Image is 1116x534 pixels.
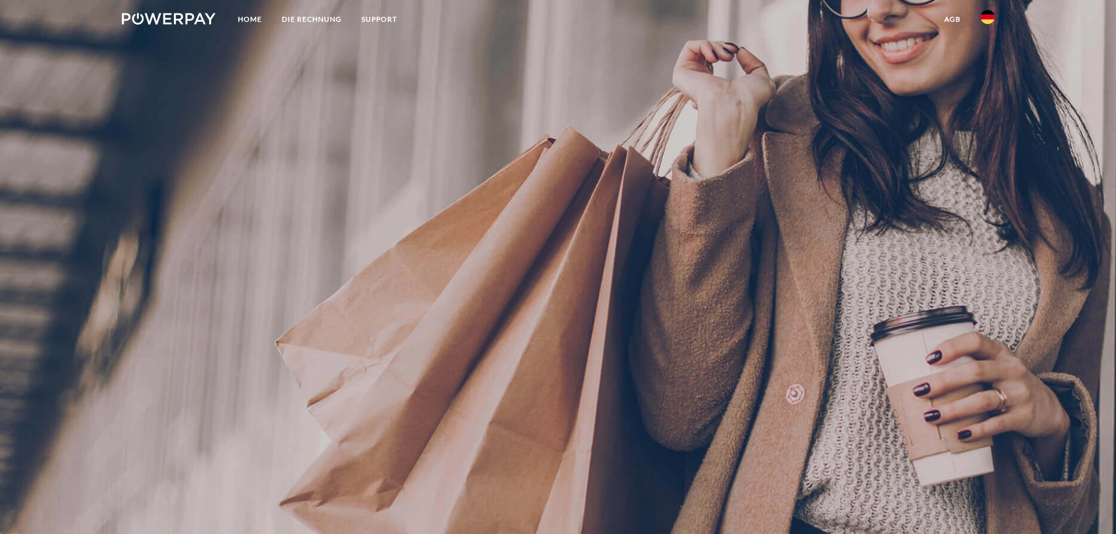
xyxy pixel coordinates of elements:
iframe: Кнопка запуска окна обмена сообщениями [1069,487,1107,525]
a: agb [934,9,971,30]
a: Home [228,9,272,30]
img: logo-powerpay-white.svg [122,13,216,25]
a: DIE RECHNUNG [272,9,351,30]
img: de [981,10,995,24]
a: SUPPORT [351,9,407,30]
